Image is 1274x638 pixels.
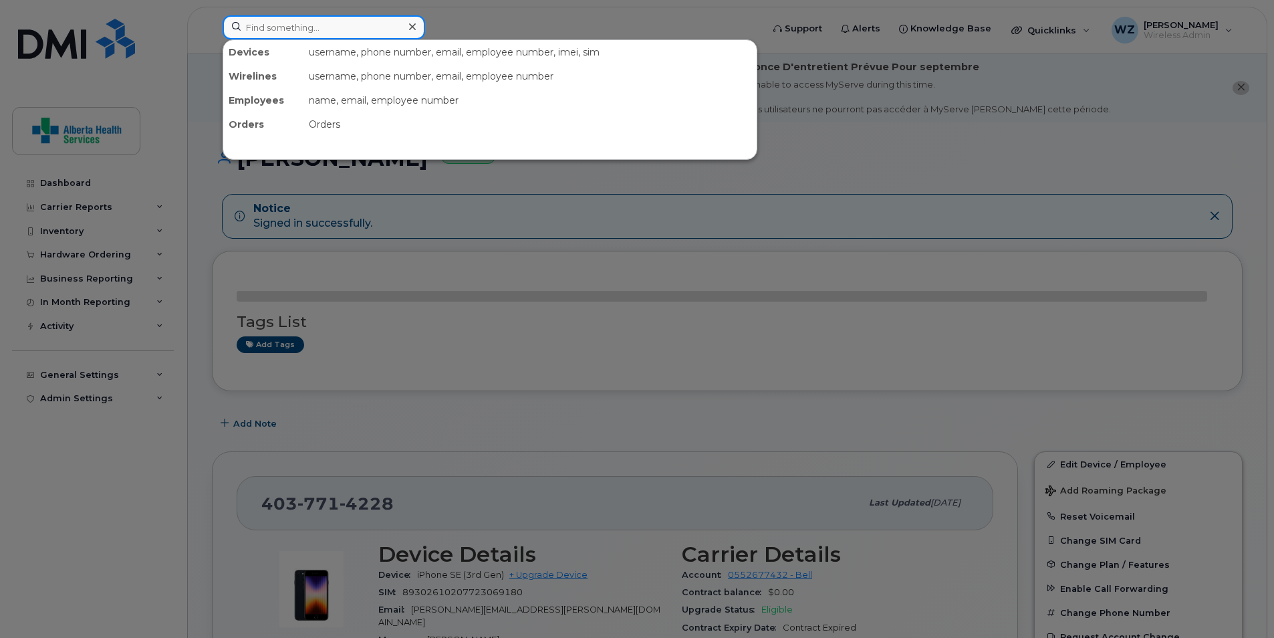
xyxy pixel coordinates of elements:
[223,40,303,64] div: Devices
[223,88,303,112] div: Employees
[303,64,757,88] div: username, phone number, email, employee number
[303,88,757,112] div: name, email, employee number
[223,64,303,88] div: Wirelines
[303,112,757,136] div: Orders
[223,112,303,136] div: Orders
[303,40,757,64] div: username, phone number, email, employee number, imei, sim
